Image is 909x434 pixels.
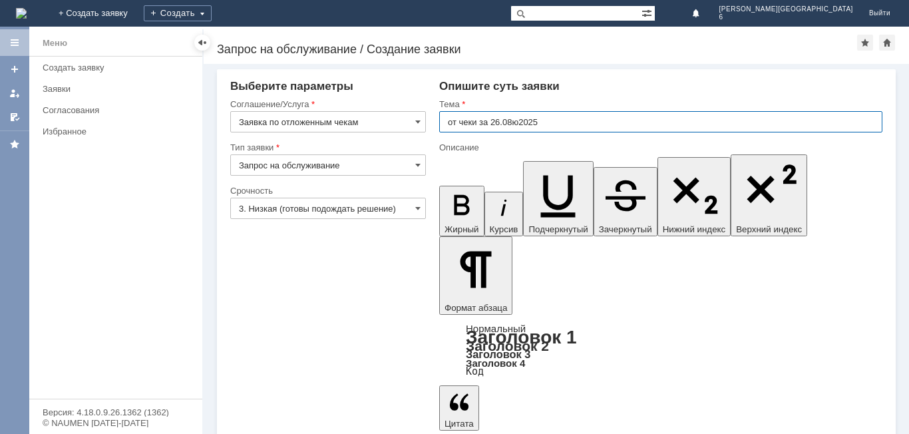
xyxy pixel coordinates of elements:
span: Верхний индекс [736,224,802,234]
img: logo [16,8,27,19]
button: Верхний индекс [731,154,807,236]
a: Нормальный [466,323,526,334]
div: Запрос на обслуживание / Создание заявки [217,43,857,56]
div: Формат абзаца [439,324,882,376]
span: Нижний индекс [663,224,726,234]
button: Курсив [484,192,524,236]
span: Опишите суть заявки [439,80,560,93]
span: 6 [719,13,853,21]
a: Перейти на домашнюю страницу [16,8,27,19]
a: Код [466,365,484,377]
a: Создать заявку [4,59,25,80]
div: Срочность [230,186,423,195]
div: Соглашение/Услуга [230,100,423,108]
div: Избранное [43,126,180,136]
span: Подчеркнутый [528,224,588,234]
div: Описание [439,143,880,152]
button: Жирный [439,186,484,236]
a: Заявки [37,79,200,99]
div: Заявки [43,84,194,94]
div: Создать заявку [43,63,194,73]
div: © NAUMEN [DATE]-[DATE] [43,419,189,427]
div: Сделать домашней страницей [879,35,895,51]
a: Создать заявку [37,57,200,78]
div: Скрыть меню [194,35,210,51]
a: Заголовок 4 [466,357,525,369]
div: Создать [144,5,212,21]
a: Заголовок 1 [466,327,577,347]
span: Жирный [445,224,479,234]
a: Мои заявки [4,83,25,104]
span: Курсив [490,224,518,234]
div: Версия: 4.18.0.9.26.1362 (1362) [43,408,189,417]
button: Подчеркнутый [523,161,593,236]
button: Нижний индекс [657,157,731,236]
span: Цитата [445,419,474,429]
a: Мои согласования [4,107,25,128]
button: Зачеркнутый [594,167,657,236]
span: Формат абзаца [445,303,507,313]
span: [PERSON_NAME][GEOGRAPHIC_DATA] [719,5,853,13]
div: Добавить в избранное [857,35,873,51]
span: Зачеркнутый [599,224,652,234]
span: Выберите параметры [230,80,353,93]
a: Заголовок 3 [466,348,530,360]
div: Тема [439,100,880,108]
a: Согласования [37,100,200,120]
span: Расширенный поиск [641,6,655,19]
div: Меню [43,35,67,51]
div: Согласования [43,105,194,115]
button: Цитата [439,385,479,431]
a: Заголовок 2 [466,338,549,353]
button: Формат абзаца [439,236,512,315]
div: Тип заявки [230,143,423,152]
